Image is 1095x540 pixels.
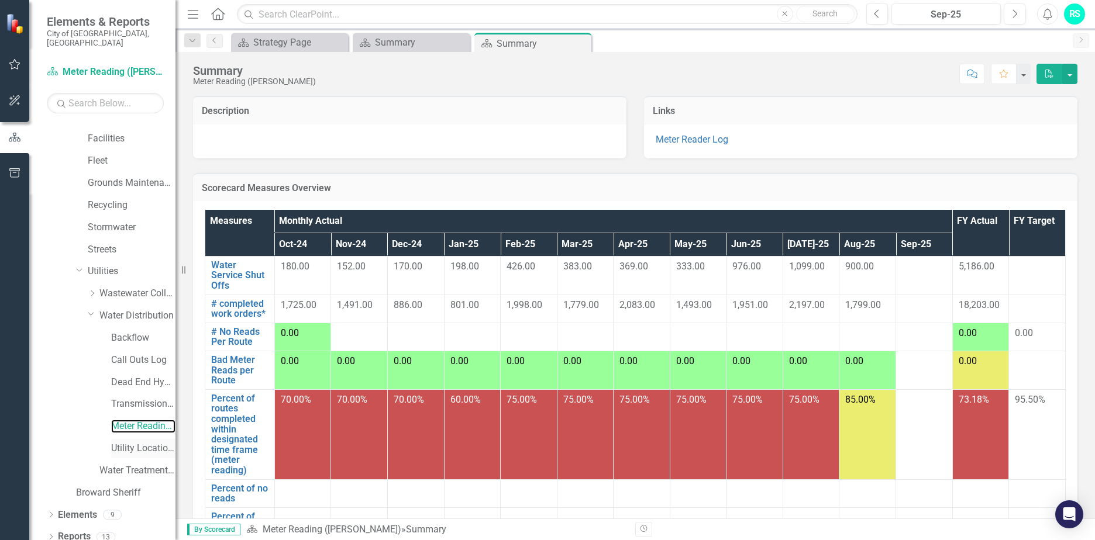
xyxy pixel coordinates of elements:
[676,394,707,405] span: 75.00%
[211,355,268,386] a: Bad Meter Reads per Route
[281,394,311,405] span: 70.00%
[111,442,175,455] a: Utility Location Requests
[193,77,316,86] div: Meter Reading ([PERSON_NAME])
[88,176,175,190] a: Grounds Maintenance
[676,299,712,310] span: 1,493.00
[205,323,275,351] td: Double-Click to Edit Right Click for Context Menu
[394,394,424,405] span: 70.00%
[1015,394,1045,405] span: 95.50%
[845,394,876,405] span: 85.00%
[88,221,175,234] a: Stormwater
[211,483,268,504] a: Percent of no reads
[789,261,825,272] span: 1,099.00
[845,355,863,366] span: 0.00
[234,35,345,50] a: Strategy Page
[103,510,122,520] div: 9
[1055,500,1083,528] div: Open Intercom Messenger
[845,299,881,310] span: 1,799.00
[111,376,175,389] a: Dead End Hydrant Flushing Log
[88,243,175,257] a: Streets
[732,355,750,366] span: 0.00
[281,261,309,272] span: 180.00
[789,299,825,310] span: 2,197.00
[959,261,994,272] span: 5,186.00
[563,261,592,272] span: 383.00
[394,355,412,366] span: 0.00
[211,299,268,319] a: # completed work orders*
[263,524,401,535] a: Meter Reading ([PERSON_NAME])
[1015,327,1033,338] span: 0.00
[281,327,299,338] span: 0.00
[1064,4,1085,25] button: RS
[563,394,594,405] span: 75.00%
[450,394,481,405] span: 60.00%
[619,355,638,366] span: 0.00
[99,287,175,300] a: Wastewater Collection
[450,261,479,272] span: 198.00
[246,523,626,536] div: »
[959,299,1000,310] span: 18,203.00
[47,15,164,29] span: Elements & Reports
[337,394,367,405] span: 70.00%
[281,355,299,366] span: 0.00
[211,327,268,347] a: # No Reads Per Route
[507,261,535,272] span: 426.00
[211,511,268,532] a: Percent of bad reads
[211,393,268,476] a: Percent of routes completed within designated time frame (meter reading)
[676,261,705,272] span: 333.00
[812,9,838,18] span: Search
[789,355,807,366] span: 0.00
[111,397,175,411] a: Transmission and Distribution
[99,464,175,477] a: Water Treatment Plant
[450,355,469,366] span: 0.00
[202,183,1069,193] h3: Scorecard Measures Overview
[375,35,467,50] div: Summary
[237,4,858,25] input: Search ClearPoint...
[205,295,275,323] td: Double-Click to Edit Right Click for Context Menu
[563,299,599,310] span: 1,779.00
[394,261,422,272] span: 170.00
[656,134,728,145] a: Meter Reader Log
[394,299,422,310] span: 886.00
[845,261,874,272] span: 900.00
[111,354,175,367] a: Call Outs Log
[653,106,1069,116] h3: Links
[959,394,989,405] span: 73.18%
[563,355,581,366] span: 0.00
[76,486,175,500] a: Broward Sheriff
[281,299,316,310] span: 1,725.00
[88,265,175,278] a: Utilities
[619,394,650,405] span: 75.00%
[88,132,175,146] a: Facilities
[337,299,373,310] span: 1,491.00
[111,331,175,345] a: Backflow
[507,355,525,366] span: 0.00
[356,35,467,50] a: Summary
[88,199,175,212] a: Recycling
[202,106,618,116] h3: Description
[205,351,275,390] td: Double-Click to Edit Right Click for Context Menu
[99,309,175,323] a: Water Distribution
[47,93,164,113] input: Search Below...
[796,6,855,22] button: Search
[891,4,1001,25] button: Sep-25
[619,299,655,310] span: 2,083.00
[507,299,542,310] span: 1,998.00
[896,8,997,22] div: Sep-25
[88,154,175,168] a: Fleet
[789,394,819,405] span: 75.00%
[111,420,175,433] a: Meter Reading ([PERSON_NAME])
[732,261,761,272] span: 976.00
[959,355,977,366] span: 0.00
[450,299,479,310] span: 801.00
[337,261,366,272] span: 152.00
[497,36,588,51] div: Summary
[187,524,240,535] span: By Scorecard
[253,35,345,50] div: Strategy Page
[406,524,446,535] div: Summary
[205,256,275,295] td: Double-Click to Edit Right Click for Context Menu
[619,261,648,272] span: 369.00
[47,29,164,48] small: City of [GEOGRAPHIC_DATA], [GEOGRAPHIC_DATA]
[205,479,275,507] td: Double-Click to Edit Right Click for Context Menu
